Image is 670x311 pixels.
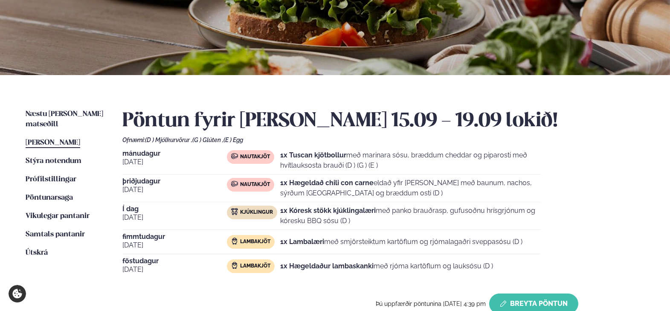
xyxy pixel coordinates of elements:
[26,157,81,165] span: Stýra notendum
[26,110,103,128] span: Næstu [PERSON_NAME] matseðill
[122,240,227,250] span: [DATE]
[240,154,270,160] span: Nautakjöt
[26,231,85,238] span: Samtals pantanir
[240,238,270,245] span: Lambakjöt
[26,230,85,240] a: Samtals pantanir
[122,264,227,275] span: [DATE]
[122,212,227,223] span: [DATE]
[280,238,324,246] strong: 1x Lambalæri
[122,258,227,264] span: föstudagur
[26,211,90,221] a: Vikulegar pantanir
[280,178,540,198] p: eldað yfir [PERSON_NAME] með baunum, nachos, sýrðum [GEOGRAPHIC_DATA] og bræddum osti (D )
[231,208,238,215] img: chicken.svg
[26,139,80,146] span: [PERSON_NAME]
[122,206,227,212] span: Í dag
[280,151,346,159] strong: 1x Tuscan kjötbollur
[231,238,238,244] img: Lamb.svg
[122,157,227,167] span: [DATE]
[376,300,486,307] span: Þú uppfærðir pöntunina [DATE] 4:39 pm
[145,137,192,143] span: (D ) Mjólkurvörur ,
[122,150,227,157] span: mánudagur
[280,206,376,215] strong: 1x Kóresk stökk kjúklingalæri
[26,176,76,183] span: Prófílstillingar
[192,137,223,143] span: (G ) Glúten ,
[9,285,26,302] a: Cookie settings
[26,194,73,201] span: Pöntunarsaga
[26,138,80,148] a: [PERSON_NAME]
[231,180,238,187] img: beef.svg
[26,156,81,166] a: Stýra notendum
[122,137,644,143] div: Ofnæmi:
[122,109,644,133] h2: Pöntun fyrir [PERSON_NAME] 15.09 - 19.09 lokið!
[223,137,243,143] span: (E ) Egg
[231,262,238,269] img: Lamb.svg
[280,206,540,226] p: með panko brauðrasp, gufusoðnu hrísgrjónum og kóresku BBQ sósu (D )
[26,109,105,130] a: Næstu [PERSON_NAME] matseðill
[280,179,374,187] strong: 1x Hægeldað chili con carne
[26,248,48,258] a: Útskrá
[26,193,73,203] a: Pöntunarsaga
[26,249,48,256] span: Útskrá
[280,237,522,247] p: með smjörsteiktum kartöflum og rjómalagaðri sveppasósu (D )
[240,181,270,188] span: Nautakjöt
[122,178,227,185] span: þriðjudagur
[122,185,227,195] span: [DATE]
[240,263,270,270] span: Lambakjöt
[26,174,76,185] a: Prófílstillingar
[26,212,90,220] span: Vikulegar pantanir
[280,262,374,270] strong: 1x Hægeldaður lambaskanki
[240,209,273,216] span: Kjúklingur
[280,261,493,271] p: með rjóma kartöflum og lauksósu (D )
[231,153,238,160] img: beef.svg
[122,233,227,240] span: fimmtudagur
[280,150,540,171] p: með marinara sósu, bræddum cheddar og piparosti með hvítlauksosta brauði (D ) (G ) (E )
